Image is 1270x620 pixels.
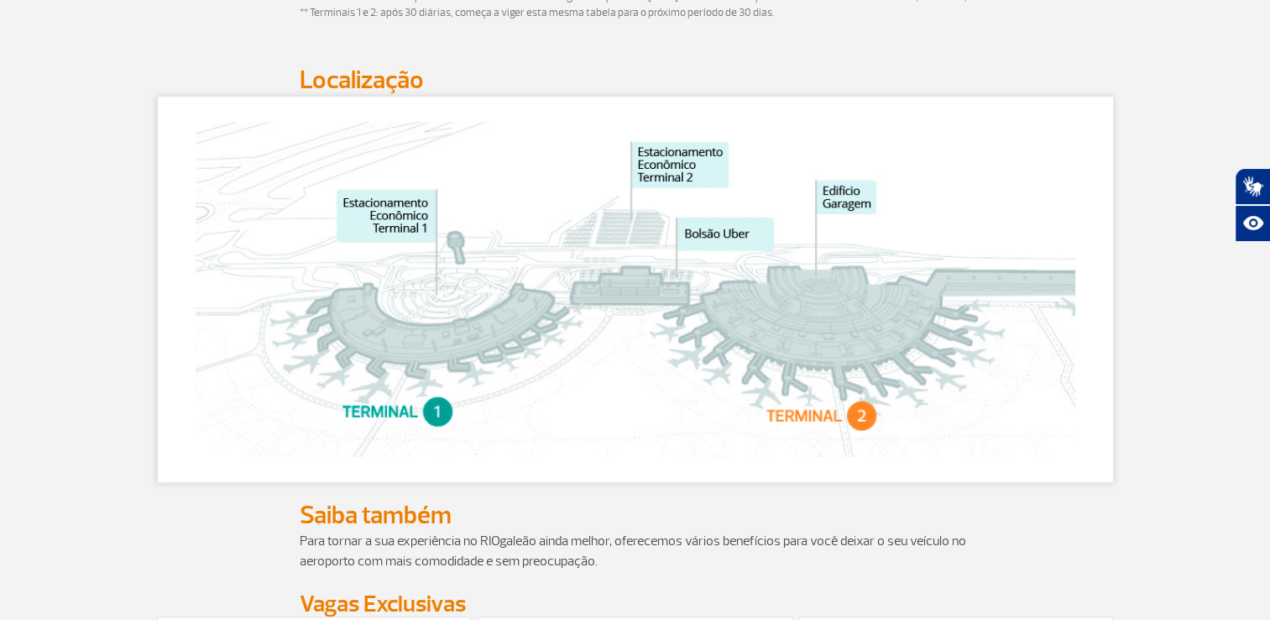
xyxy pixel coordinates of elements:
button: Abrir recursos assistivos. [1235,205,1270,242]
h2: Localização [300,65,971,96]
h3: Vagas Exclusivas [300,591,971,617]
button: Abrir tradutor de língua de sinais. [1235,168,1270,205]
h2: Saiba também [300,500,971,531]
p: Para tornar a sua experiência no RIOgaleão ainda melhor, oferecemos vários benefícios para você d... [300,531,971,571]
div: Plugin de acessibilidade da Hand Talk. [1235,168,1270,242]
